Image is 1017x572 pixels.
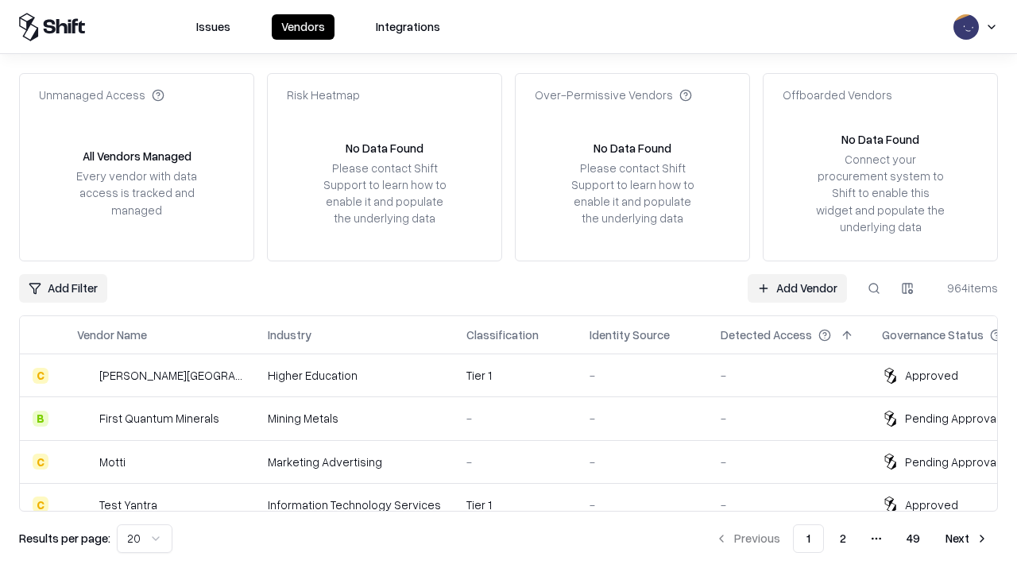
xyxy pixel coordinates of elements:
[77,327,147,343] div: Vendor Name
[721,327,812,343] div: Detected Access
[721,410,857,427] div: -
[934,280,998,296] div: 964 items
[77,497,93,512] img: Test Yantra
[77,368,93,384] img: Reichman University
[268,454,441,470] div: Marketing Advertising
[33,411,48,427] div: B
[535,87,692,103] div: Over-Permissive Vendors
[936,524,998,553] button: Next
[466,327,539,343] div: Classification
[905,497,958,513] div: Approved
[590,327,670,343] div: Identity Source
[721,367,857,384] div: -
[77,454,93,470] img: Motti
[99,410,219,427] div: First Quantum Minerals
[33,454,48,470] div: C
[466,454,564,470] div: -
[268,327,311,343] div: Industry
[99,367,242,384] div: [PERSON_NAME][GEOGRAPHIC_DATA]
[19,530,110,547] p: Results per page:
[567,160,698,227] div: Please contact Shift Support to learn how to enable it and populate the underlying data
[594,140,671,157] div: No Data Found
[19,274,107,303] button: Add Filter
[33,368,48,384] div: C
[814,151,946,235] div: Connect your procurement system to Shift to enable this widget and populate the underlying data
[721,497,857,513] div: -
[783,87,892,103] div: Offboarded Vendors
[905,410,999,427] div: Pending Approval
[905,454,999,470] div: Pending Approval
[319,160,450,227] div: Please contact Shift Support to learn how to enable it and populate the underlying data
[827,524,859,553] button: 2
[748,274,847,303] a: Add Vendor
[268,497,441,513] div: Information Technology Services
[793,524,824,553] button: 1
[77,411,93,427] img: First Quantum Minerals
[590,410,695,427] div: -
[39,87,164,103] div: Unmanaged Access
[268,367,441,384] div: Higher Education
[33,497,48,512] div: C
[590,367,695,384] div: -
[287,87,360,103] div: Risk Heatmap
[83,148,191,164] div: All Vendors Managed
[466,410,564,427] div: -
[841,131,919,148] div: No Data Found
[882,327,984,343] div: Governance Status
[590,454,695,470] div: -
[894,524,933,553] button: 49
[268,410,441,427] div: Mining Metals
[366,14,450,40] button: Integrations
[905,367,958,384] div: Approved
[706,524,998,553] nav: pagination
[466,497,564,513] div: Tier 1
[187,14,240,40] button: Issues
[466,367,564,384] div: Tier 1
[590,497,695,513] div: -
[346,140,423,157] div: No Data Found
[99,497,157,513] div: Test Yantra
[99,454,126,470] div: Motti
[721,454,857,470] div: -
[272,14,334,40] button: Vendors
[71,168,203,218] div: Every vendor with data access is tracked and managed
